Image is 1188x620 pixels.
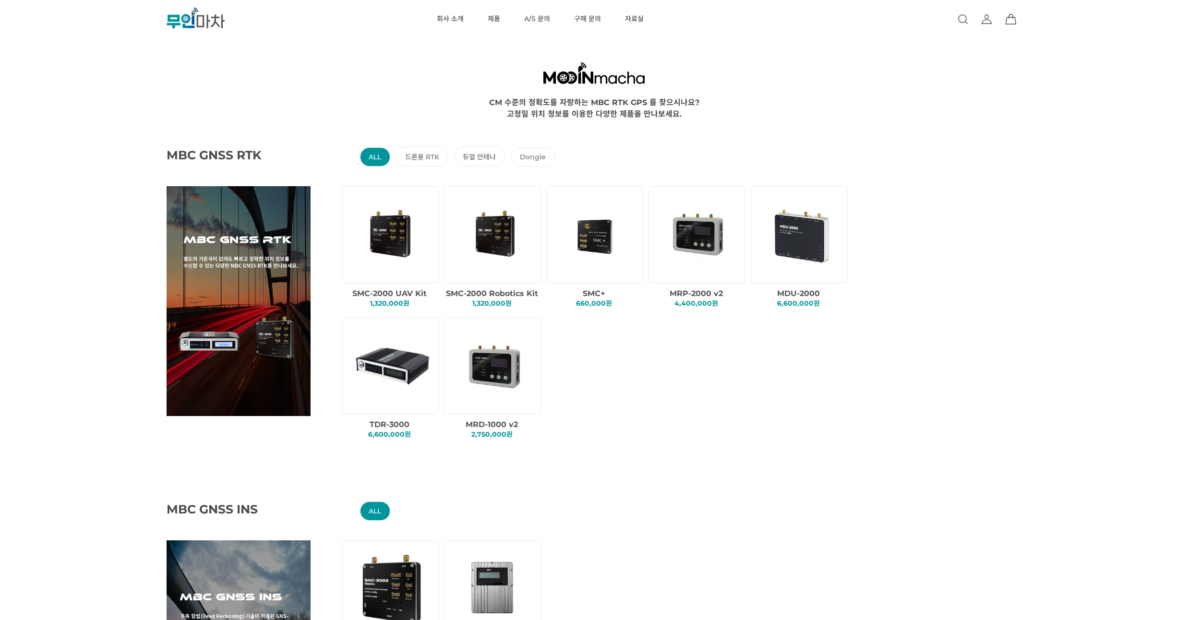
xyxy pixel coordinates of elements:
li: ALL [360,501,391,521]
span: MBC GNSS RTK [167,148,287,162]
span: 4,400,000원 [674,299,718,308]
span: MBC GNSS INS [167,502,287,516]
img: dd1389de6ba74b56ed1c86d804b0ca77.png [453,193,535,275]
span: SMC+ [583,289,605,298]
img: f8268eb516eb82712c4b199d88f6799e.png [555,193,637,275]
li: ALL [360,147,391,167]
img: 74693795f3d35c287560ef585fd79621.png [453,324,535,406]
span: TDR-3000 [370,420,409,429]
span: 6,600,000원 [368,430,411,439]
span: 1,320,000원 [370,299,409,308]
img: 6483618fc6c74fd86d4df014c1d99106.png [760,193,842,275]
span: 2,750,000원 [471,430,513,439]
li: Dongle [511,147,555,167]
span: MDU-2000 [777,289,820,298]
span: MRD-1000 v2 [466,420,518,429]
img: 9b9ab8696318a90dfe4e969267b5ed87.png [658,193,740,275]
li: 듀얼 안테나 [454,146,505,167]
span: 660,000원 [576,299,612,308]
img: 1ee78b6ef8b89e123d6f4d8a617f2cc2.png [351,193,433,275]
span: 6,600,000원 [777,299,820,308]
div: CM 수준의 정확도를 자랑하는 MBC RTK GPS 를 찾으시나요? 고정밀 위치 정보를 이용한 다양한 제품을 만나보세요. [48,96,1140,119]
span: SMC-2000 Robotics Kit [446,289,538,298]
span: SMC-2000 UAV Kit [352,289,427,298]
img: main_GNSS_RTK.png [167,186,311,416]
span: MRP-2000 v2 [670,289,723,298]
li: 드론용 RTK [396,146,448,167]
span: 1,320,000원 [472,299,512,308]
img: 29e1ed50bec2d2c3d08ab21b2fffb945.png [351,324,433,406]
